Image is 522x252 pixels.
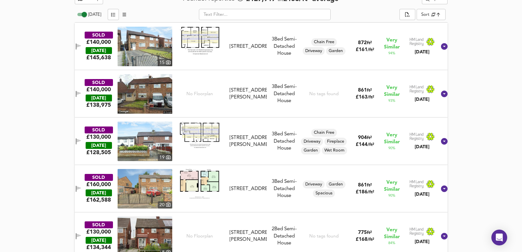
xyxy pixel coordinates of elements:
[409,49,435,55] div: [DATE]
[301,147,320,154] div: Garden
[324,139,347,145] span: Fireplace
[367,88,372,93] span: ft²
[440,232,448,240] svg: Show Details
[227,87,269,101] div: 20 Shelley Close, L36 0UJ
[158,59,172,66] div: 15
[417,9,445,20] div: Sort
[311,39,337,45] span: Chain Free
[86,228,111,236] div: £130,000
[368,143,374,147] span: / ft²
[75,165,448,212] div: SOLD£160,000 [DATE]£162,588property thumbnail 20 Floorplan[STREET_ADDRESS]3Bed Semi-Detached Hous...
[86,54,111,61] span: £ 145,638
[384,179,400,193] span: Very Similar
[368,190,374,194] span: / ft²
[324,138,347,146] div: Fireplace
[356,237,374,242] span: £ 168
[269,178,299,199] div: 3 Bed Semi-Detached House
[388,240,395,246] span: 84 %
[86,39,111,46] div: £140,000
[301,148,320,154] span: Garden
[326,47,345,55] div: Garden
[309,233,339,239] div: No tags found
[227,229,269,243] div: 21 Elizabeth Road, L36 0TG
[358,41,367,45] span: 872
[388,98,395,103] span: 93 %
[421,12,429,18] div: Sort
[269,226,299,247] div: 2 Bed Semi-Detached House
[230,134,267,149] div: [STREET_ADDRESS][PERSON_NAME]
[356,142,374,147] span: £ 144
[368,95,374,99] span: / ft²
[180,27,219,54] img: Floorplan
[230,43,267,50] div: [STREET_ADDRESS]
[88,13,101,17] span: [DATE]
[269,83,299,104] div: 3 Bed Semi-Detached House
[230,185,267,192] div: [STREET_ADDRESS]
[86,189,112,196] div: [DATE]
[301,138,323,146] div: Driveway
[356,95,374,100] span: £ 163
[384,84,400,98] span: Very Similar
[388,51,395,56] span: 94 %
[409,144,435,150] div: [DATE]
[227,134,269,149] div: 19 Byron Close, L36 0UH
[311,130,337,136] span: Chain Free
[491,230,507,245] div: Open Intercom Messenger
[409,85,435,94] img: Land Registry
[358,88,367,93] span: 861
[186,233,213,239] span: No Floorplan
[230,87,267,101] div: [STREET_ADDRESS][PERSON_NAME]
[303,182,325,187] span: Driveway
[118,27,172,66] img: property thumbnail
[409,191,435,198] div: [DATE]
[269,36,299,57] div: 3 Bed Semi-Detached House
[440,42,448,50] svg: Show Details
[85,32,113,39] div: SOLD
[118,122,172,161] img: property thumbnail
[86,237,112,244] div: [DATE]
[230,229,267,243] div: [STREET_ADDRESS][PERSON_NAME]
[158,201,172,209] div: 20
[388,146,395,151] span: 90 %
[367,41,372,45] span: ft²
[313,189,335,197] div: Spacious
[269,131,299,152] div: 3 Bed Semi-Detached House
[227,185,269,192] div: 51 Boundary Road, L36 0SN
[326,48,345,54] span: Garden
[326,182,345,187] span: Garden
[86,133,111,141] div: £130,000
[368,238,374,242] span: / ft²
[384,37,400,51] span: Very Similar
[399,9,415,20] div: split button
[388,193,395,198] span: 90 %
[409,132,435,141] img: Land Registry
[358,230,367,235] span: 775
[409,227,435,236] img: Land Registry
[303,181,325,188] div: Driveway
[118,122,172,161] a: property thumbnail 19
[301,139,323,145] span: Driveway
[86,142,112,149] div: [DATE]
[311,38,337,46] div: Chain Free
[85,79,113,86] div: SOLD
[356,190,374,195] span: £ 186
[86,95,112,101] div: [DATE]
[180,169,219,199] img: Floorplan
[75,118,448,165] div: SOLD£130,000 [DATE]£128,505property thumbnail 19 Floorplan[STREET_ADDRESS][PERSON_NAME]3Bed Semi-...
[86,149,111,156] span: £ 128,505
[86,244,111,251] span: £ 134,344
[311,129,337,137] div: Chain Free
[86,181,111,188] div: £160,000
[303,47,325,55] div: Driveway
[358,183,367,188] span: 861
[186,91,213,97] span: No Floorplan
[367,183,372,187] span: ft²
[356,47,374,52] span: £ 161
[367,231,372,235] span: ft²
[85,174,113,181] div: SOLD
[326,181,345,188] div: Garden
[118,74,172,114] img: streetview
[86,101,111,109] span: £ 138,975
[118,169,172,209] img: property thumbnail
[303,48,325,54] span: Driveway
